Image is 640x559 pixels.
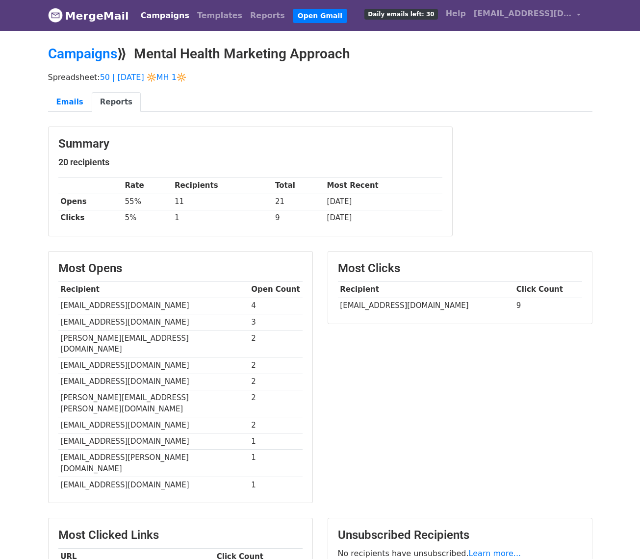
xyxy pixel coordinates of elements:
[92,92,141,112] a: Reports
[273,210,325,226] td: 9
[325,194,442,210] td: [DATE]
[360,4,441,24] a: Daily emails left: 30
[172,210,273,226] td: 1
[172,178,273,194] th: Recipients
[58,330,249,357] td: [PERSON_NAME][EMAIL_ADDRESS][DOMAIN_NAME]
[58,417,249,433] td: [EMAIL_ADDRESS][DOMAIN_NAME]
[172,194,273,210] td: 11
[249,417,303,433] td: 2
[246,6,289,25] a: Reports
[338,261,582,276] h3: Most Clicks
[58,194,123,210] th: Opens
[338,281,514,298] th: Recipient
[48,46,117,62] a: Campaigns
[58,528,303,542] h3: Most Clicked Links
[469,549,521,558] a: Learn more...
[48,5,129,26] a: MergeMail
[58,298,249,314] td: [EMAIL_ADDRESS][DOMAIN_NAME]
[123,194,173,210] td: 55%
[123,178,173,194] th: Rate
[58,357,249,374] td: [EMAIL_ADDRESS][DOMAIN_NAME]
[48,72,592,82] p: Spreadsheet:
[514,281,582,298] th: Click Count
[338,298,514,314] td: [EMAIL_ADDRESS][DOMAIN_NAME]
[123,210,173,226] td: 5%
[58,281,249,298] th: Recipient
[58,433,249,450] td: [EMAIL_ADDRESS][DOMAIN_NAME]
[58,450,249,477] td: [EMAIL_ADDRESS][PERSON_NAME][DOMAIN_NAME]
[48,8,63,23] img: MergeMail logo
[293,9,347,23] a: Open Gmail
[58,390,249,417] td: [PERSON_NAME][EMAIL_ADDRESS][PERSON_NAME][DOMAIN_NAME]
[249,433,303,450] td: 1
[273,178,325,194] th: Total
[514,298,582,314] td: 9
[338,528,582,542] h3: Unsubscribed Recipients
[48,92,92,112] a: Emails
[364,9,437,20] span: Daily emails left: 30
[470,4,585,27] a: [EMAIL_ADDRESS][DOMAIN_NAME]
[442,4,470,24] a: Help
[249,314,303,330] td: 3
[58,157,442,168] h5: 20 recipients
[249,357,303,374] td: 2
[591,512,640,559] iframe: Chat Widget
[58,210,123,226] th: Clicks
[58,314,249,330] td: [EMAIL_ADDRESS][DOMAIN_NAME]
[249,281,303,298] th: Open Count
[58,137,442,151] h3: Summary
[249,477,303,493] td: 1
[249,390,303,417] td: 2
[48,46,592,62] h2: ⟫ Mental Health Marketing Approach
[100,73,186,82] a: 50 | [DATE] 🔆MH 1🔆
[273,194,325,210] td: 21
[58,261,303,276] h3: Most Opens
[338,548,582,559] p: No recipients have unsubscribed.
[58,374,249,390] td: [EMAIL_ADDRESS][DOMAIN_NAME]
[474,8,572,20] span: [EMAIL_ADDRESS][DOMAIN_NAME]
[249,374,303,390] td: 2
[325,210,442,226] td: [DATE]
[137,6,193,25] a: Campaigns
[249,450,303,477] td: 1
[193,6,246,25] a: Templates
[58,477,249,493] td: [EMAIL_ADDRESS][DOMAIN_NAME]
[249,330,303,357] td: 2
[325,178,442,194] th: Most Recent
[249,298,303,314] td: 4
